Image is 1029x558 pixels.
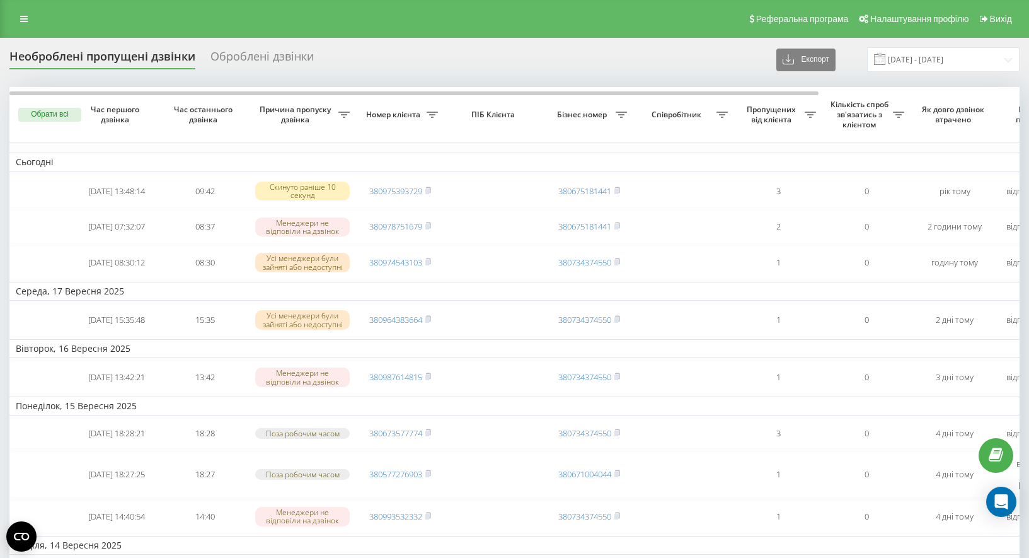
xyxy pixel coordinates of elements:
td: 0 [822,418,911,449]
a: 380675181441 [558,185,611,197]
a: 380734374550 [558,427,611,439]
span: ПІБ Клієнта [455,110,534,120]
td: [DATE] 14:40:54 [72,500,161,533]
span: Час останнього дзвінка [171,105,239,124]
td: 15:35 [161,303,249,337]
a: 380675181441 [558,221,611,232]
td: 0 [822,246,911,279]
button: Експорт [776,49,836,71]
td: 13:42 [161,361,249,394]
a: 380734374550 [558,257,611,268]
div: Скинуто раніше 10 секунд [255,182,350,201]
a: 380734374550 [558,511,611,522]
span: Номер клієнта [362,110,427,120]
td: 2 [734,210,822,243]
div: Open Intercom Messenger [986,487,1016,517]
td: 4 дні тому [911,418,999,449]
td: 1 [734,361,822,394]
td: 4 дні тому [911,500,999,533]
a: 380673577774 [369,427,422,439]
td: 0 [822,175,911,208]
span: Кількість спроб зв'язатись з клієнтом [829,100,893,129]
td: 3 дні тому [911,361,999,394]
td: 2 дні тому [911,303,999,337]
a: 380978751679 [369,221,422,232]
span: Як довго дзвінок втрачено [921,105,989,124]
div: Необроблені пропущені дзвінки [9,50,195,69]
td: [DATE] 07:32:07 [72,210,161,243]
td: [DATE] 08:30:12 [72,246,161,279]
td: 18:27 [161,451,249,497]
td: 08:37 [161,210,249,243]
span: Співробітник [640,110,716,120]
td: 0 [822,361,911,394]
div: Усі менеджери були зайняті або недоступні [255,310,350,329]
a: 380964383664 [369,314,422,325]
div: Поза робочим часом [255,428,350,439]
td: [DATE] 13:48:14 [72,175,161,208]
td: 0 [822,303,911,337]
div: Менеджери не відповіли на дзвінок [255,218,350,236]
td: 0 [822,500,911,533]
td: 08:30 [161,246,249,279]
span: Налаштування профілю [870,14,969,24]
a: 380734374550 [558,371,611,383]
td: 3 [734,418,822,449]
a: 380975393729 [369,185,422,197]
a: 380993532332 [369,511,422,522]
div: Поза робочим часом [255,469,350,480]
td: 2 години тому [911,210,999,243]
td: 1 [734,246,822,279]
td: [DATE] 18:28:21 [72,418,161,449]
div: Оброблені дзвінки [210,50,314,69]
td: 1 [734,451,822,497]
a: 380671004044 [558,468,611,480]
a: 380987614815 [369,371,422,383]
span: Час першого дзвінка [83,105,151,124]
td: 1 [734,303,822,337]
td: 3 [734,175,822,208]
div: Усі менеджери були зайняті або недоступні [255,253,350,272]
a: 380577276903 [369,468,422,480]
a: 380734374550 [558,314,611,325]
div: Менеджери не відповіли на дзвінок [255,507,350,526]
div: Менеджери не відповіли на дзвінок [255,368,350,387]
td: 09:42 [161,175,249,208]
td: 18:28 [161,418,249,449]
span: Пропущених від клієнта [740,105,805,124]
td: 1 [734,500,822,533]
span: Бізнес номер [551,110,616,120]
td: [DATE] 13:42:21 [72,361,161,394]
td: [DATE] 15:35:48 [72,303,161,337]
span: Реферальна програма [756,14,849,24]
td: 14:40 [161,500,249,533]
td: 0 [822,451,911,497]
td: годину тому [911,246,999,279]
td: 0 [822,210,911,243]
td: 4 дні тому [911,451,999,497]
button: Обрати всі [18,108,81,122]
button: Open CMP widget [6,521,37,552]
a: 380974543103 [369,257,422,268]
td: рік тому [911,175,999,208]
span: Причина пропуску дзвінка [255,105,338,124]
td: [DATE] 18:27:25 [72,451,161,497]
span: Вихід [990,14,1012,24]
